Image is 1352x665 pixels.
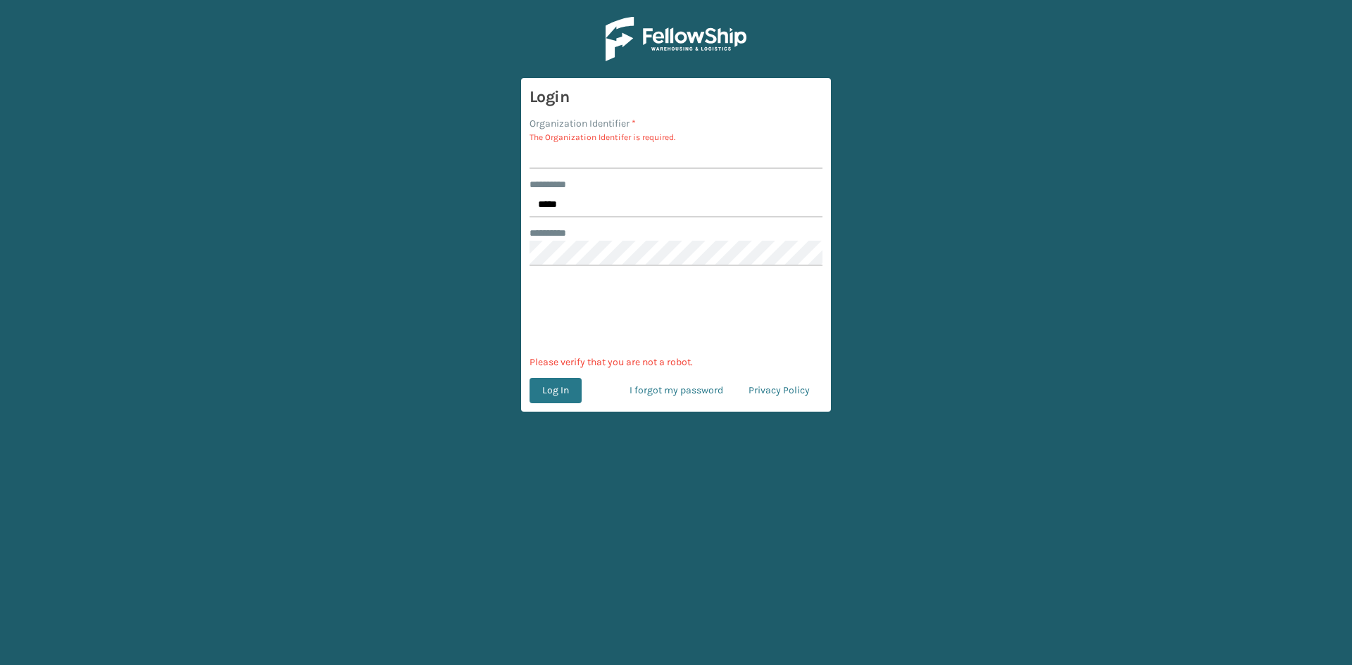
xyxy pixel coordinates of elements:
button: Log In [530,378,582,403]
h3: Login [530,87,822,108]
label: Organization Identifier [530,116,636,131]
a: I forgot my password [617,378,736,403]
p: The Organization Identifer is required. [530,131,822,144]
iframe: reCAPTCHA [569,283,783,338]
a: Privacy Policy [736,378,822,403]
p: Please verify that you are not a robot. [530,355,822,369]
img: Logo [606,17,746,61]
